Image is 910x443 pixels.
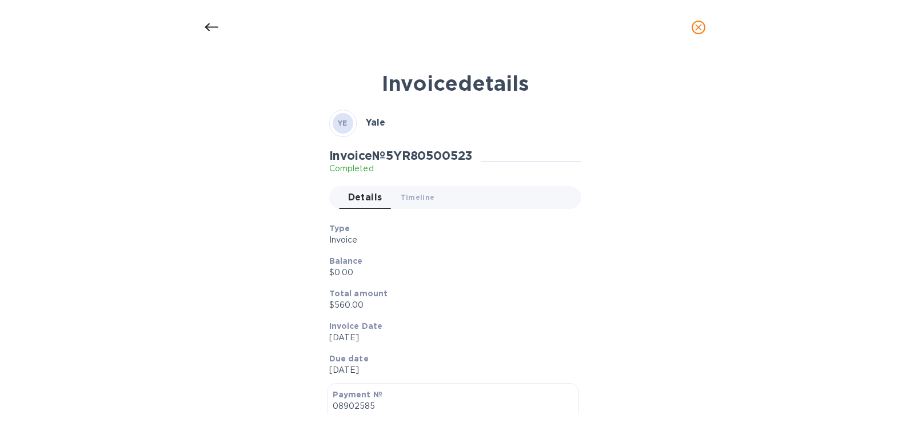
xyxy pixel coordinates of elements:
[366,117,385,128] b: Yale
[329,364,572,376] p: [DATE]
[333,400,573,412] p: 08902585
[348,190,382,206] span: Details
[329,267,572,279] p: $0.00
[329,256,363,265] b: Balance
[382,71,529,96] b: Invoice details
[329,234,572,246] p: Invoice
[333,390,382,399] b: Payment №
[329,289,388,298] b: Total amount
[329,332,572,344] p: [DATE]
[329,354,369,363] b: Due date
[329,163,473,175] p: Completed
[329,299,572,311] p: $560.00
[338,119,348,127] b: YE
[685,14,712,41] button: close
[329,148,473,163] h2: Invoice № 5YR80500523
[329,321,383,331] b: Invoice Date
[329,224,350,233] b: Type
[401,191,435,203] span: Timeline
